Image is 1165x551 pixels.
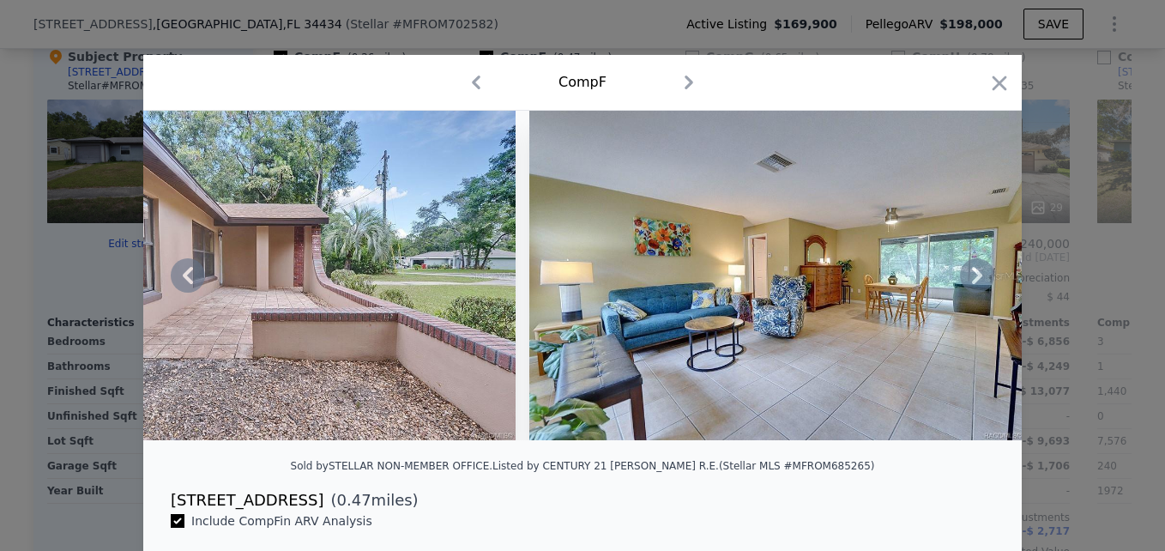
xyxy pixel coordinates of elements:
div: Sold by STELLAR NON-MEMBER OFFICE . [291,460,493,472]
img: Property Img [21,111,516,440]
span: ( miles) [323,488,418,512]
div: Listed by CENTURY 21 [PERSON_NAME] R.E. (Stellar MLS #MFROM685265) [492,460,874,472]
div: Comp F [558,72,607,93]
div: [STREET_ADDRESS] [171,488,323,512]
span: 0.47 [337,491,371,509]
img: Property Img [529,111,1024,440]
span: Include Comp F in ARV Analysis [184,514,379,528]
